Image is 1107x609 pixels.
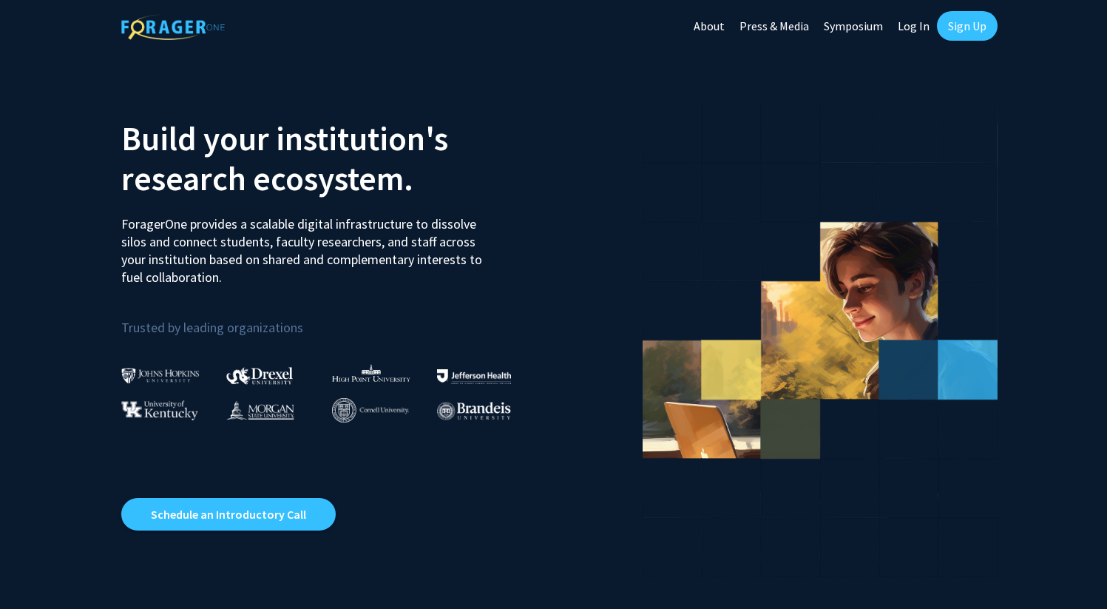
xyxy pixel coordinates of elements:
h2: Build your institution's research ecosystem. [121,118,543,198]
img: University of Kentucky [121,400,198,420]
a: Sign Up [937,11,998,41]
p: Trusted by leading organizations [121,298,543,339]
img: High Point University [332,364,410,382]
img: Thomas Jefferson University [437,369,511,383]
img: Morgan State University [226,400,294,420]
img: ForagerOne Logo [121,14,225,40]
a: Opens in a new tab [121,498,336,531]
img: Johns Hopkins University [121,368,200,383]
p: ForagerOne provides a scalable digital infrastructure to dissolve silos and connect students, fac... [121,204,492,286]
img: Cornell University [332,398,409,423]
iframe: Chat [11,542,63,598]
img: Brandeis University [437,402,511,420]
img: Drexel University [226,367,293,384]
